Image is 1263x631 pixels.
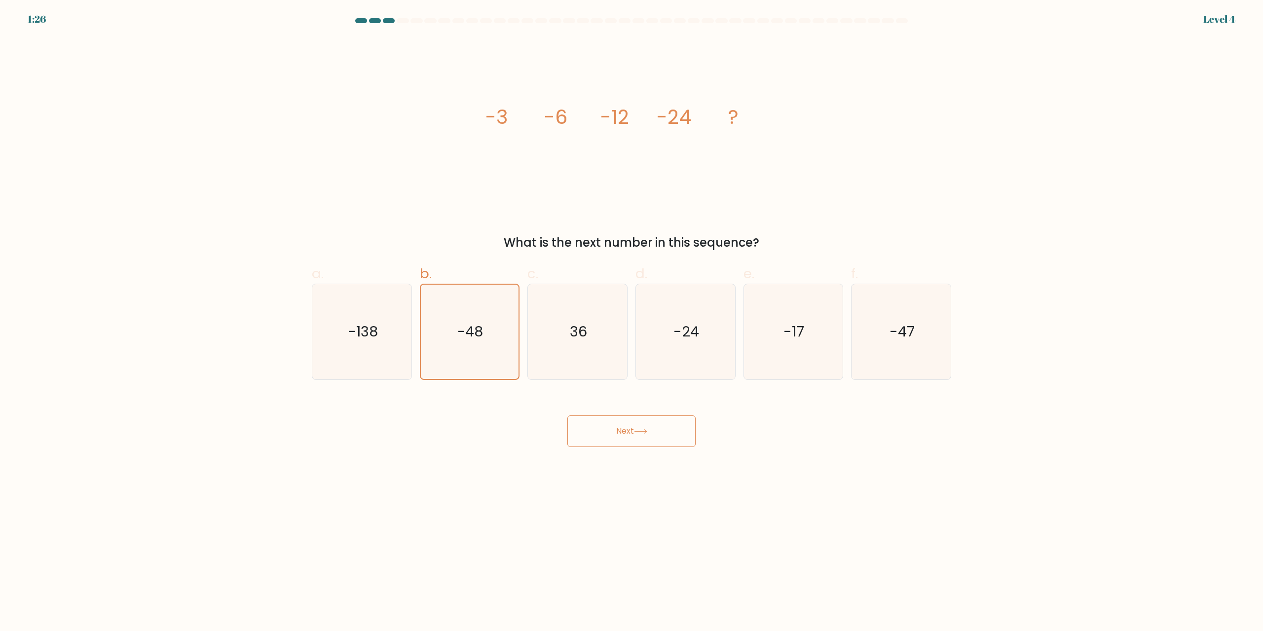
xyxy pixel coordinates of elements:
[728,103,739,131] tspan: ?
[600,103,629,131] tspan: -12
[348,322,378,342] text: -138
[743,264,754,283] span: e.
[784,322,805,342] text: -17
[851,264,858,283] span: f.
[312,264,324,283] span: a.
[673,322,699,342] text: -24
[635,264,647,283] span: d.
[420,264,432,283] span: b.
[458,322,483,342] text: -48
[890,322,915,342] text: -47
[527,264,538,283] span: c.
[567,415,696,447] button: Next
[485,103,508,131] tspan: -3
[28,12,46,27] div: 1:26
[657,103,691,131] tspan: -24
[1203,12,1235,27] div: Level 4
[318,234,945,252] div: What is the next number in this sequence?
[544,103,567,131] tspan: -6
[570,322,587,342] text: 36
